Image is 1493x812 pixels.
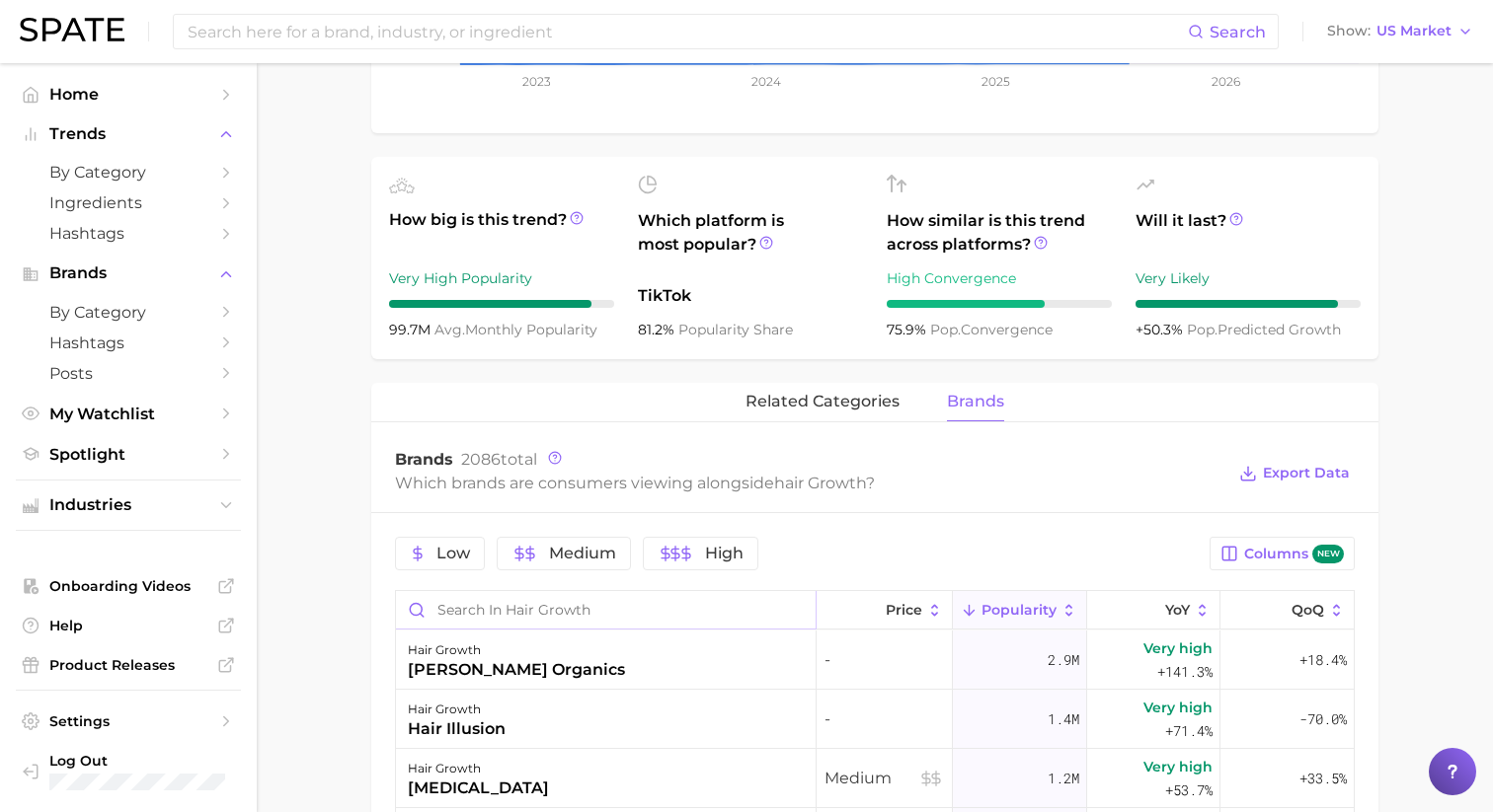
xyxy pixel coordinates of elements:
span: Hashtags [49,333,207,352]
span: My Watchlist [49,405,207,423]
span: Low [436,546,470,561]
button: Columnsnew [1210,537,1355,570]
div: 9 / 10 [389,300,614,308]
span: new [1312,545,1344,563]
span: YoY [1165,602,1190,618]
span: hair growth [774,474,866,492]
span: Export Data [1263,465,1350,481]
button: Industries [16,490,241,520]
span: +141.3% [1157,660,1213,684]
button: Brands [16,258,241,288]
span: +18.4% [1299,648,1347,672]
span: 75.9% [887,321,930,338]
span: How big is this trend? [389,208,614,257]
span: Which platform is most popular? [638,209,863,274]
a: Spotlight [16,439,241,470]
span: monthly popularity [434,321,597,338]
div: 7 / 10 [887,300,1112,308]
div: hair illusion [408,717,506,741]
span: 2086 [461,450,501,469]
span: Ingredients [49,193,207,212]
span: 81.2% [638,321,678,338]
span: Trends [49,125,207,143]
span: US Market [1376,26,1452,37]
tspan: 2025 [982,74,1010,89]
img: SPATE [20,18,124,41]
span: Columns [1244,545,1344,563]
button: Trends [16,119,241,149]
span: Log Out [49,752,243,770]
span: convergence [930,321,1053,338]
span: Search [1210,23,1266,41]
abbr: popularity index [1187,321,1218,338]
span: - [825,648,944,672]
span: related categories [746,393,900,410]
input: Search in hair growth [396,591,816,628]
span: +53.7% [1165,778,1213,802]
div: hair growth [408,638,625,662]
a: Posts [16,358,241,389]
div: hair growth [408,698,506,721]
a: Log out. Currently logged in with e-mail mzreik@lashcoholding.com. [16,746,241,796]
a: by Category [16,157,241,187]
span: 1.2m [1048,767,1079,790]
button: hair growthhair illusion-1.4mVery high+71.4%-70.0% [396,690,1354,749]
button: Price [817,591,953,629]
div: [MEDICAL_DATA] [408,776,549,800]
button: YoY [1087,591,1220,629]
a: Hashtags [16,328,241,358]
span: High [705,546,744,561]
div: [PERSON_NAME] organics [408,658,625,682]
span: popularity share [678,321,793,338]
span: predicted growth [1187,321,1341,338]
span: Help [49,617,207,634]
a: Settings [16,706,241,736]
span: -70.0% [1299,707,1347,731]
tspan: 2026 [1212,74,1240,89]
span: Spotlight [49,445,207,464]
span: 1.4m [1048,707,1079,731]
span: Home [49,85,207,104]
span: Industries [49,496,207,514]
button: Popularity [953,591,1087,629]
span: by Category [49,163,207,182]
span: Posts [49,364,207,383]
span: Very high [1143,755,1213,778]
span: Onboarding Videos [49,577,207,595]
span: Very high [1143,696,1213,719]
span: Medium [549,546,616,561]
span: Hashtags [49,224,207,243]
div: hair growth [408,757,549,780]
span: 2.9m [1048,648,1079,672]
abbr: popularity index [930,321,961,338]
span: Medium [825,767,944,790]
div: High Convergence [887,266,1112,290]
button: hair growth[PERSON_NAME] organics-2.9mVery high+141.3%+18.4% [396,630,1354,690]
a: Help [16,611,241,640]
a: Home [16,79,241,110]
div: Which brands are consumers viewing alongside ? [395,470,1224,496]
a: Product Releases [16,650,241,680]
span: Popularity [982,602,1057,618]
span: +71.4% [1165,719,1213,743]
tspan: 2024 [751,74,781,89]
button: hair growth[MEDICAL_DATA]Medium1.2mVery high+53.7%+33.5% [396,749,1354,808]
span: Show [1327,26,1371,37]
div: Very High Popularity [389,266,614,290]
span: brands [947,393,1004,410]
a: Hashtags [16,218,241,249]
span: Brands [395,450,453,469]
span: Very high [1143,636,1213,660]
span: - [825,707,944,731]
span: TikTok [638,284,863,308]
span: How similar is this trend across platforms? [887,209,1112,257]
div: 9 / 10 [1136,300,1361,308]
a: by Category [16,297,241,328]
a: My Watchlist [16,399,241,429]
span: Settings [49,712,207,730]
span: 99.7m [389,321,434,338]
span: by Category [49,303,207,322]
span: Product Releases [49,656,207,674]
span: Will it last? [1136,209,1361,257]
div: Very Likely [1136,266,1361,290]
